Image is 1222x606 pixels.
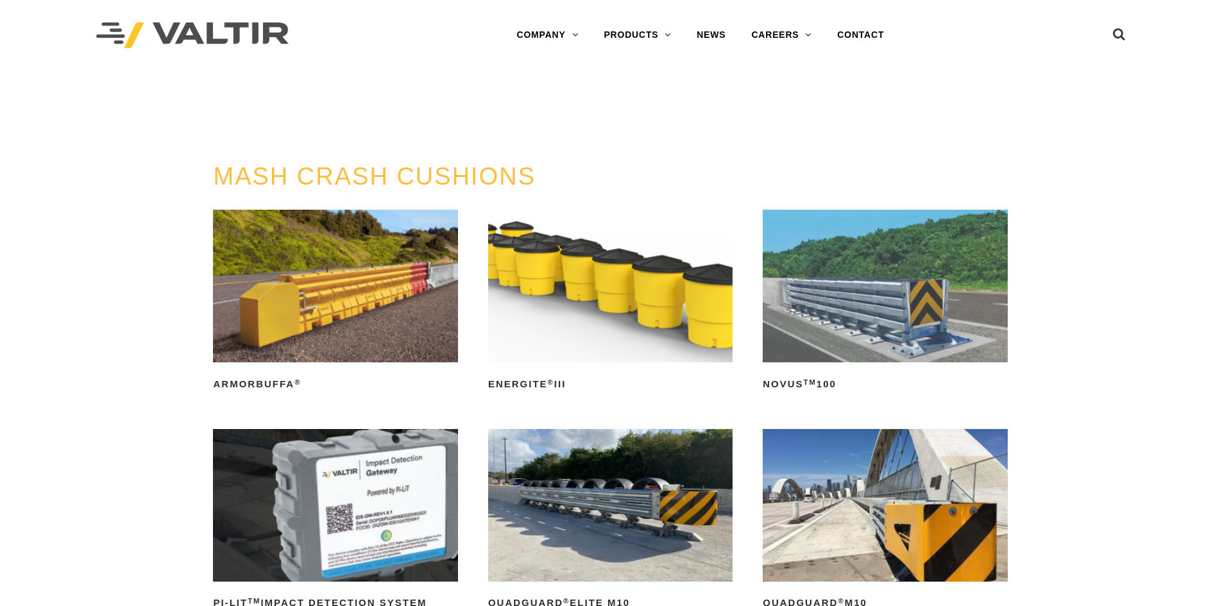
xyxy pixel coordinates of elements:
h2: ArmorBuffa [213,374,457,394]
h2: ENERGITE III [488,374,733,394]
sup: ® [294,378,301,386]
a: COMPANY [504,22,591,48]
a: ENERGITE®III [488,210,733,394]
sup: TM [804,378,817,386]
sup: ® [838,597,844,605]
a: PRODUCTS [591,22,684,48]
sup: TM [248,597,260,605]
a: NEWS [684,22,738,48]
img: Valtir [96,22,289,49]
h2: NOVUS 100 [763,374,1007,394]
a: CONTACT [824,22,897,48]
sup: ® [548,378,554,386]
sup: ® [563,597,570,605]
a: CAREERS [738,22,824,48]
a: ArmorBuffa® [213,210,457,394]
a: MASH CRASH CUSHIONS [213,163,536,190]
a: NOVUSTM100 [763,210,1007,394]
